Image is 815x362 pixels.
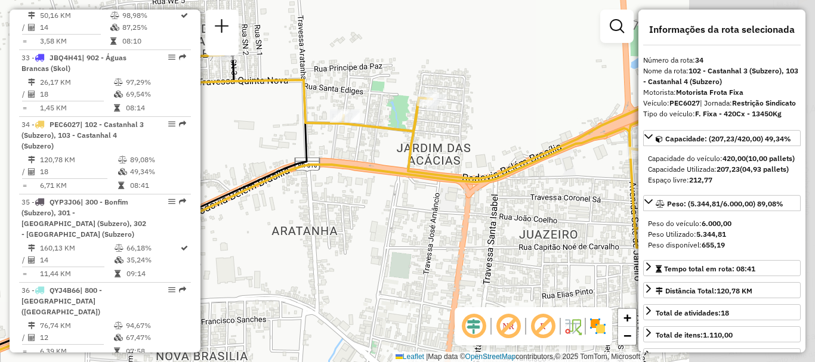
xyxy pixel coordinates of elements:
[125,345,186,357] td: 07:58
[21,286,102,316] span: 36 -
[129,154,186,166] td: 89,08%
[39,254,114,266] td: 14
[648,240,796,250] div: Peso disponível:
[648,153,796,164] div: Capacidade do veículo:
[656,286,752,296] div: Distância Total:
[426,352,428,361] span: |
[122,35,180,47] td: 08:10
[563,317,582,336] img: Fluxo de ruas
[39,268,114,280] td: 11,44 KM
[129,166,186,178] td: 49,34%
[689,175,712,184] strong: 212,77
[39,154,118,166] td: 120,78 KM
[648,164,796,175] div: Capacidade Utilizada:
[648,175,796,185] div: Espaço livre:
[114,104,120,112] i: Tempo total em rota
[732,98,796,107] strong: Restrição Sindicato
[28,256,35,264] i: Total de Atividades
[125,88,186,100] td: 69,54%
[643,98,801,109] div: Veículo:
[643,66,798,86] strong: 102 - Castanhal 3 (Subzero), 103 - Castanhal 4 (Subzero)
[168,54,175,61] em: Opções
[21,53,126,73] span: | 902 - Águas Brancas (Skol)
[702,219,731,228] strong: 6.000,00
[648,219,731,228] span: Peso do veículo:
[125,102,186,114] td: 08:14
[39,21,110,33] td: 14
[125,332,186,344] td: 67,47%
[126,242,180,254] td: 66,18%
[465,352,516,361] a: OpenStreetMap
[122,21,180,33] td: 87,25%
[696,230,726,239] strong: 5.344,81
[28,12,35,19] i: Distância Total
[39,320,113,332] td: 76,74 KM
[623,310,631,325] span: +
[740,165,789,174] strong: (04,93 pallets)
[643,282,801,298] a: Distância Total:120,78 KM
[179,286,186,293] em: Rota exportada
[115,256,124,264] i: % de utilização da cubagem
[39,166,118,178] td: 18
[28,168,35,175] i: Total de Atividades
[125,320,186,332] td: 94,67%
[179,120,186,128] em: Rota exportada
[210,14,234,41] a: Nova sessão e pesquisa
[110,38,116,45] i: Tempo total em rota
[39,102,113,114] td: 1,45 KM
[168,198,175,205] em: Opções
[28,24,35,31] i: Total de Atividades
[21,197,146,239] span: 35 -
[643,109,801,119] div: Tipo do veículo:
[703,330,733,339] strong: 1.110,00
[39,10,110,21] td: 50,16 KM
[21,102,27,114] td: =
[721,308,729,317] strong: 18
[126,254,180,266] td: 35,24%
[700,98,796,107] span: | Jornada:
[168,120,175,128] em: Opções
[21,332,27,344] td: /
[643,148,801,190] div: Capacidade: (207,23/420,00) 49,34%
[50,286,80,295] span: QYJ4B66
[50,53,82,62] span: JBQ4H41
[21,53,126,73] span: 33 -
[122,10,180,21] td: 98,98%
[21,197,146,239] span: | 300 - Bonfim (Subzero), 301 - [GEOGRAPHIC_DATA] (Subzero), 302 - [GEOGRAPHIC_DATA] (Subzero)
[21,21,27,33] td: /
[656,330,733,341] div: Total de itens:
[21,180,27,191] td: =
[529,312,557,341] span: Exibir rótulo
[618,327,636,345] a: Zoom out
[588,317,607,336] img: Exibir/Ocultar setores
[643,87,801,98] div: Motorista:
[723,154,746,163] strong: 420,00
[656,308,729,317] span: Total de atividades:
[648,229,796,240] div: Peso Utilizado:
[39,332,113,344] td: 12
[21,166,27,178] td: /
[39,88,113,100] td: 18
[695,55,703,64] strong: 34
[643,195,801,211] a: Peso: (5.344,81/6.000,00) 89,08%
[717,286,752,295] span: 120,78 KM
[459,312,488,341] span: Ocultar deslocamento
[21,120,144,150] span: | 102 - Castanhal 3 (Subzero), 103 - Castanhal 4 (Subzero)
[643,55,801,66] div: Número da rota:
[126,268,180,280] td: 09:14
[21,286,102,316] span: | 800 - [GEOGRAPHIC_DATA] ([GEOGRAPHIC_DATA])
[181,245,188,252] i: Rota otimizada
[623,328,631,343] span: −
[21,120,144,150] span: 34 -
[118,156,127,163] i: % de utilização do peso
[181,12,188,19] i: Rota otimizada
[115,245,124,252] i: % de utilização do peso
[665,134,791,143] span: Capacidade: (207,23/420,00) 49,34%
[21,88,27,100] td: /
[129,180,186,191] td: 08:41
[114,91,123,98] i: % de utilização da cubagem
[114,348,120,355] i: Tempo total em rota
[643,214,801,255] div: Peso: (5.344,81/6.000,00) 89,08%
[643,260,801,276] a: Tempo total em rota: 08:41
[746,154,795,163] strong: (10,00 pallets)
